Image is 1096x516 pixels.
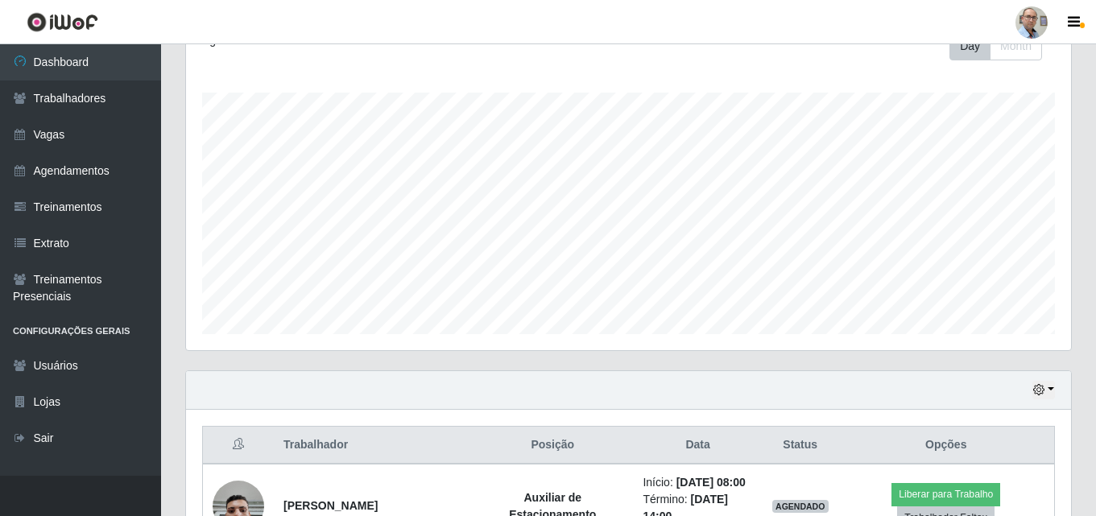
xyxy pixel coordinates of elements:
[27,12,98,32] img: CoreUI Logo
[633,427,762,464] th: Data
[643,474,752,491] li: Início:
[763,427,838,464] th: Status
[676,476,746,489] time: [DATE] 08:00
[283,499,378,512] strong: [PERSON_NAME]
[772,500,829,513] span: AGENDADO
[990,32,1042,60] button: Month
[274,427,472,464] th: Trabalhador
[949,32,991,60] button: Day
[891,483,1000,506] button: Liberar para Trabalho
[949,32,1042,60] div: First group
[838,427,1055,464] th: Opções
[472,427,633,464] th: Posição
[949,32,1055,60] div: Toolbar with button groups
